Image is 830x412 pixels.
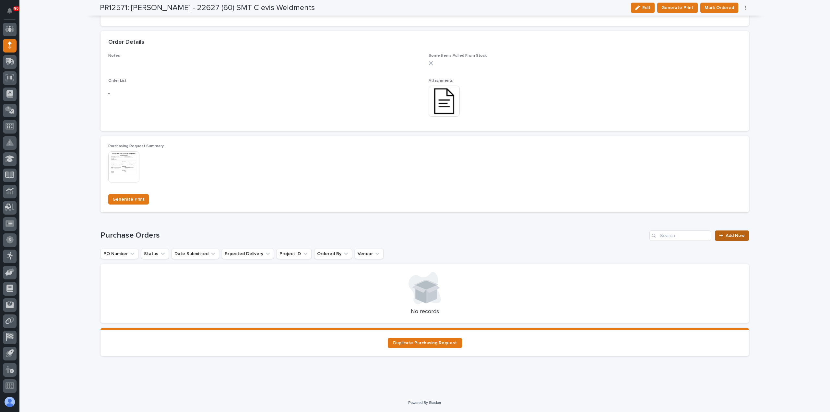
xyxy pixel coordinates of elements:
button: Status [141,249,169,259]
button: users-avatar [3,395,17,409]
p: - [108,90,421,97]
button: Mark Ordered [700,3,738,13]
p: 90 [14,6,18,11]
span: Generate Print [661,4,694,12]
span: Notes [108,54,120,58]
h1: Purchase Orders [101,231,647,240]
a: Powered By Stacker [408,401,441,405]
h2: PR12571: [PERSON_NAME] - 22627 (60) SMT Clevis Weldments [100,3,315,13]
span: Some Items Pulled From Stock [429,54,487,58]
div: Notifications90 [8,8,17,18]
button: Project ID [277,249,312,259]
button: PO Number [101,249,138,259]
button: Date Submitted [172,249,219,259]
button: Vendor [355,249,384,259]
span: Attachments [429,79,453,83]
span: Generate Print [113,195,145,203]
span: Mark Ordered [705,4,734,12]
a: Duplicate Purchasing Request [388,338,462,348]
button: Notifications [3,4,17,18]
span: Duplicate Purchasing Request [393,341,457,345]
span: Edit [642,5,650,11]
span: Add New [726,233,745,238]
button: Generate Print [657,3,698,13]
a: Add New [715,230,749,241]
button: Generate Print [108,194,149,205]
input: Search [649,230,711,241]
span: Purchasing Request Summary [108,144,164,148]
h2: Order Details [108,39,144,46]
p: No records [108,308,741,315]
button: Edit [631,3,655,13]
button: Ordered By [314,249,352,259]
span: Order List [108,79,126,83]
button: Expected Delivery [222,249,274,259]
